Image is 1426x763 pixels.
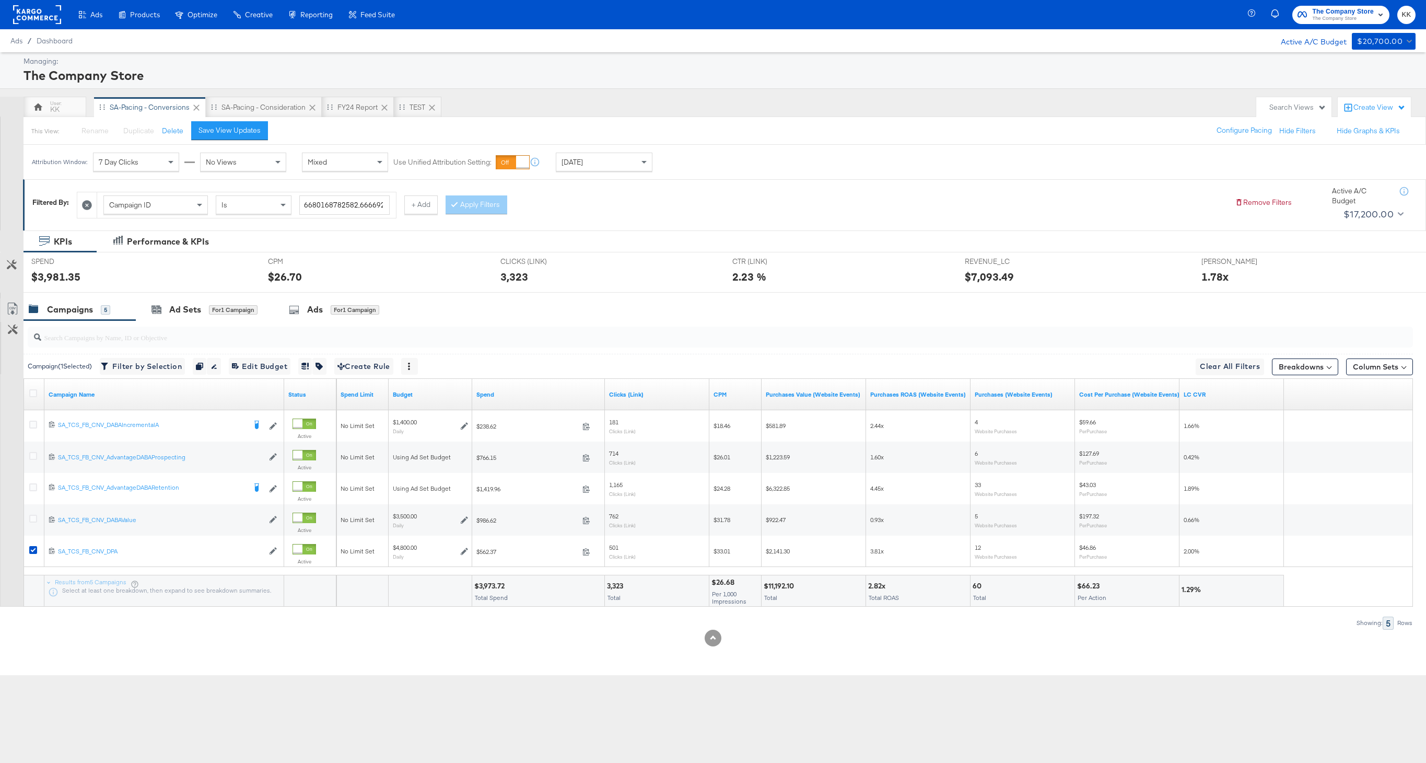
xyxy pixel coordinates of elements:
span: The Company Store [1312,6,1374,17]
span: CPM [268,257,346,267]
a: Your campaign name. [49,390,280,399]
div: $26.68 [711,577,738,587]
span: Clear All Filters [1200,360,1260,373]
div: SA_TCS_FB_CNV_DABAIncrementalA [58,421,246,429]
span: $562.37 [476,548,578,556]
button: Hide Filters [1279,126,1316,136]
span: $59.66 [1079,418,1096,426]
span: 1.89% [1184,484,1199,492]
span: Total [973,594,986,602]
sub: Website Purchases [975,522,1017,528]
a: SA_TCS_FB_CNV_DABAValue [58,516,264,525]
a: The total amount spent to date. [476,390,601,399]
div: Managing: [24,56,1413,66]
span: No Limit Set [341,422,375,430]
span: Filter by Selection [103,360,182,373]
span: 1.60x [870,453,884,461]
div: Campaign ( 1 Selected) [28,362,92,371]
span: SPEND [31,257,110,267]
div: 1.29% [1182,585,1204,595]
span: Ads [90,10,102,19]
label: Active [293,527,316,534]
span: KK [1401,9,1411,21]
span: No Limit Set [341,484,375,492]
a: SA_TCS_FB_CNV_AdvantageDABARetention [58,483,246,494]
div: for 1 Campaign [331,305,379,315]
sub: Clicks (Link) [609,522,636,528]
div: FY24 Report [337,102,378,112]
input: Search Campaigns by Name, ID or Objective [41,323,1282,343]
sub: Clicks (Link) [609,491,636,497]
span: 3.81x [870,547,884,555]
a: The average cost you've paid to have 1,000 impressions of your ad. [714,390,757,399]
sub: Website Purchases [975,491,1017,497]
span: Edit Budget [232,360,287,373]
span: Mixed [308,157,327,167]
span: No Views [206,157,237,167]
span: $238.62 [476,422,578,430]
a: The average cost for each purchase tracked by your Custom Audience pixel on your website after pe... [1079,390,1179,399]
div: 1.78x [1201,269,1229,284]
div: $11,192.10 [764,581,797,591]
label: Active [293,495,316,502]
div: $4,800.00 [393,544,417,552]
span: No Limit Set [341,547,375,555]
div: SA_TCS_FB_CNV_AdvantageDABAProspecting [58,453,264,461]
div: $7,093.49 [965,269,1014,284]
a: The total value of the purchase actions tracked by your Custom Audience pixel on your website aft... [766,390,862,399]
label: Active [293,433,316,440]
div: Ads [307,304,323,316]
span: / [22,37,37,45]
span: $33.01 [714,547,730,555]
a: Shows the current state of your Ad Campaign. [288,390,332,399]
span: $1,223.59 [766,453,790,461]
span: 1,165 [609,481,623,489]
button: $17,200.00 [1339,206,1406,223]
button: Hide Graphs & KPIs [1337,126,1400,136]
sub: Clicks (Link) [609,553,636,560]
button: Filter by Selection [100,358,185,375]
span: CTR (LINK) [732,257,811,267]
span: $43.03 [1079,481,1096,489]
button: Edit Budget [229,358,290,375]
div: The Company Store [24,66,1413,84]
span: 714 [609,449,618,457]
div: 2.82x [868,581,889,591]
span: $922.47 [766,516,786,524]
span: $197.32 [1079,512,1099,520]
button: $20,700.00 [1352,33,1416,50]
div: $17,200.00 [1343,206,1394,222]
span: [DATE] [562,157,583,167]
span: Optimize [188,10,217,19]
span: 6 [975,449,978,457]
input: Enter a search term [299,195,390,215]
div: Drag to reorder tab [99,104,105,110]
a: Dashboard [37,37,73,45]
span: Per 1,000 Impressions [712,590,746,605]
button: Clear All Filters [1196,359,1264,375]
div: Active A/C Budget [1332,186,1389,205]
span: Creative [245,10,273,19]
div: Search Views [1269,102,1326,112]
span: 0.42% [1184,453,1199,461]
span: 181 [609,418,618,426]
div: Using Ad Set Budget [393,453,468,461]
div: 2.23 % [732,269,766,284]
span: $766.15 [476,454,578,461]
span: $127.69 [1079,449,1099,457]
a: The number of times a purchase was made tracked by your Custom Audience pixel on your website aft... [975,390,1071,399]
div: 3,323 [500,269,528,284]
span: 0.66% [1184,516,1199,524]
button: KK [1397,6,1416,24]
span: 33 [975,481,981,489]
div: KK [50,105,60,114]
span: [PERSON_NAME] [1201,257,1280,267]
span: Duplicate [123,126,154,135]
div: 3,323 [607,581,626,591]
span: No Limit Set [341,516,375,524]
span: $581.89 [766,422,786,430]
button: Delete [162,126,183,136]
sub: Website Purchases [975,459,1017,466]
div: SA-Pacing - Consideration [221,102,306,112]
span: $18.46 [714,422,730,430]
